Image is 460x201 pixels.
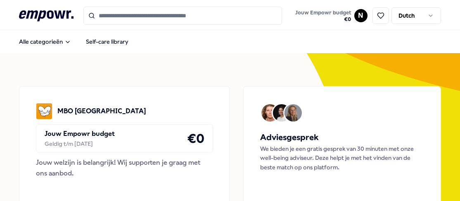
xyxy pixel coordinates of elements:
img: Avatar [273,104,290,122]
button: Jouw Empowr budget€0 [294,8,353,24]
nav: Main [12,33,135,50]
span: Jouw Empowr budget [295,9,351,16]
button: N [354,9,368,22]
div: Geldig t/m [DATE] [45,139,115,148]
a: Jouw Empowr budget€0 [292,7,354,24]
img: Avatar [285,104,302,122]
img: Avatar [261,104,279,122]
a: Self-care library [79,33,135,50]
button: Alle categorieën [12,33,78,50]
h5: Adviesgesprek [260,131,424,144]
span: € 0 [295,16,351,23]
img: MBO Amersfoort [36,103,52,119]
div: Jouw welzijn is belangrijk! Wij supporten je graag met ons aanbod. [36,157,213,178]
h4: € 0 [187,128,204,149]
p: MBO [GEOGRAPHIC_DATA] [57,106,146,117]
p: Jouw Empowr budget [45,129,115,139]
input: Search for products, categories or subcategories [83,7,282,25]
p: We bieden je een gratis gesprek van 30 minuten met onze well-being adviseur. Deze helpt je met he... [260,144,424,172]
